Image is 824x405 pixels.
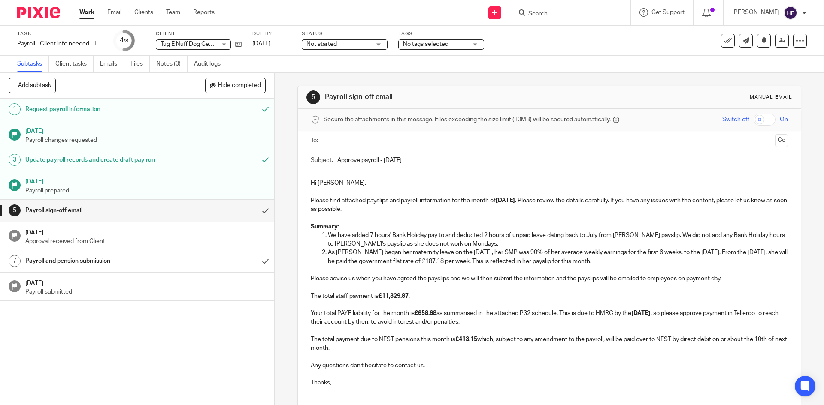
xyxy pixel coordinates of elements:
p: Any questions don't hesitate to contact us. [311,353,788,370]
a: Client tasks [55,56,94,72]
span: [DATE] [252,41,270,47]
a: Clients [134,8,153,17]
span: Hide completed [218,82,261,89]
span: Get Support [651,9,685,15]
label: Subject: [311,156,333,165]
h1: [DATE] [25,125,266,135]
p: Hi [PERSON_NAME], Please find attached payslips and payroll information for the month of . Please... [311,179,788,213]
h1: [DATE] [25,226,266,237]
a: Work [79,8,94,17]
a: Emails [100,56,124,72]
strong: £413.15 [455,336,477,342]
p: Payroll changes requested [25,136,266,144]
a: Reports [193,8,215,17]
p: The total payment due to NEST pensions this month is which, subject to any amendment to the payro... [311,327,788,353]
p: Payroll submitted [25,288,266,296]
button: Hide completed [205,78,266,93]
span: Not started [306,41,337,47]
a: Subtasks [17,56,49,72]
button: Cc [775,134,788,147]
label: Task [17,30,103,37]
a: Email [107,8,121,17]
label: Due by [252,30,291,37]
strong: [DATE] [496,198,515,204]
div: Payroll - Client info needed - Telleroo [17,39,103,48]
p: Thanks, [311,370,788,387]
p: [PERSON_NAME] [732,8,779,17]
p: We have added 7 hours' Bank Holiday pay to and deducted 2 hours of unpaid leave dating back to Ju... [328,231,788,249]
p: Please advise us when you have agreed the payslips and we will then submit the information and th... [311,274,788,327]
a: Notes (0) [156,56,188,72]
div: Manual email [750,94,792,101]
label: To: [311,136,320,145]
h1: [DATE] [25,277,266,288]
div: 7 [9,255,21,267]
strong: £11,329.87 [379,293,409,299]
h1: [DATE] [25,175,266,186]
div: 1 [9,103,21,115]
div: 5 [306,90,320,104]
span: Secure the attachments in this message. Files exceeding the size limit (10MB) will be secured aut... [324,115,611,124]
label: Tags [398,30,484,37]
h1: Request payroll information [25,103,174,116]
h1: Update payroll records and create draft pay run [25,153,174,166]
p: Approval received from Client [25,237,266,246]
strong: Summary: [311,224,339,230]
img: svg%3E [784,6,797,20]
p: As [PERSON_NAME] began her maternity leave on the [DATE], her SMP was 90% of her average weekly e... [328,248,788,266]
a: Audit logs [194,56,227,72]
label: Status [302,30,388,37]
h1: Payroll sign-off email [325,93,568,102]
span: Tug E Nuff Dog Gear Ltd [161,41,224,47]
div: 4 [120,36,128,45]
div: 5 [9,204,21,216]
span: No tags selected [403,41,448,47]
label: Client [156,30,242,37]
strong: [DATE] [631,310,651,316]
small: /8 [124,39,128,43]
a: Files [130,56,150,72]
p: Payroll prepared [25,186,266,195]
button: + Add subtask [9,78,56,93]
h1: Payroll and pension submission [25,255,174,267]
strong: £658.68 [415,310,436,316]
h1: Payroll sign-off email [25,204,174,217]
span: Switch off [722,115,749,124]
img: Pixie [17,7,60,18]
div: 3 [9,154,21,166]
span: On [780,115,788,124]
a: Team [166,8,180,17]
input: Search [527,10,605,18]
